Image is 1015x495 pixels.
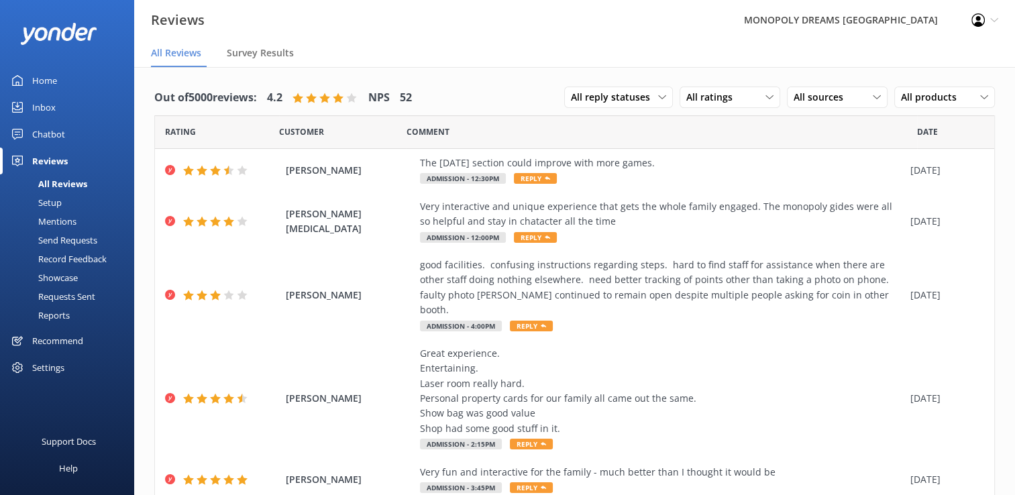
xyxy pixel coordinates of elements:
span: [PERSON_NAME] [286,472,413,487]
span: Admission - 4:00pm [420,321,502,331]
span: All ratings [686,90,741,105]
h4: 4.2 [267,89,282,107]
span: Admission - 12:30pm [420,173,506,184]
span: Question [407,125,449,138]
div: The [DATE] section could improve with more games. [420,156,904,170]
span: [PERSON_NAME] [286,391,413,406]
h3: Reviews [151,9,205,31]
div: Great experience. Entertaining. Laser room really hard. Personal property cards for our family al... [420,346,904,436]
div: good facilities. confusing instructions regarding steps. hard to find staff for assistance when t... [420,258,904,318]
h4: 52 [400,89,412,107]
span: [PERSON_NAME][MEDICAL_DATA] [286,207,413,237]
span: Date [165,125,196,138]
span: Date [279,125,324,138]
span: Admission - 3:45pm [420,482,502,493]
a: Send Requests [8,231,134,250]
a: Mentions [8,212,134,231]
a: Setup [8,193,134,212]
div: Very interactive and unique experience that gets the whole family engaged. The monopoly gides wer... [420,199,904,229]
div: Help [59,455,78,482]
h4: Out of 5000 reviews: [154,89,257,107]
div: Record Feedback [8,250,107,268]
div: Home [32,67,57,94]
a: Requests Sent [8,287,134,306]
div: [DATE] [910,214,977,229]
div: Requests Sent [8,287,95,306]
span: Reply [510,439,553,449]
div: Settings [32,354,64,381]
span: Admission - 2:15pm [420,439,502,449]
div: [DATE] [910,288,977,302]
a: Showcase [8,268,134,287]
div: [DATE] [910,391,977,406]
span: All reply statuses [571,90,658,105]
a: Record Feedback [8,250,134,268]
div: Reports [8,306,70,325]
div: Send Requests [8,231,97,250]
span: Reply [510,482,553,493]
div: Very fun and interactive for the family - much better than I thought it would be [420,465,904,480]
a: All Reviews [8,174,134,193]
span: Reply [514,173,557,184]
span: All sources [794,90,851,105]
span: Reply [510,321,553,331]
img: yonder-white-logo.png [20,23,97,45]
div: Recommend [32,327,83,354]
div: Support Docs [42,428,96,455]
div: All Reviews [8,174,87,193]
span: Admission - 12:00pm [420,232,506,243]
div: Setup [8,193,62,212]
div: [DATE] [910,163,977,178]
h4: NPS [368,89,390,107]
span: [PERSON_NAME] [286,288,413,302]
span: All Reviews [151,46,201,60]
div: Showcase [8,268,78,287]
span: Survey Results [227,46,294,60]
span: All products [901,90,965,105]
div: [DATE] [910,472,977,487]
span: [PERSON_NAME] [286,163,413,178]
div: Mentions [8,212,76,231]
span: Reply [514,232,557,243]
div: Chatbot [32,121,65,148]
div: Inbox [32,94,56,121]
span: Date [917,125,938,138]
a: Reports [8,306,134,325]
div: Reviews [32,148,68,174]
